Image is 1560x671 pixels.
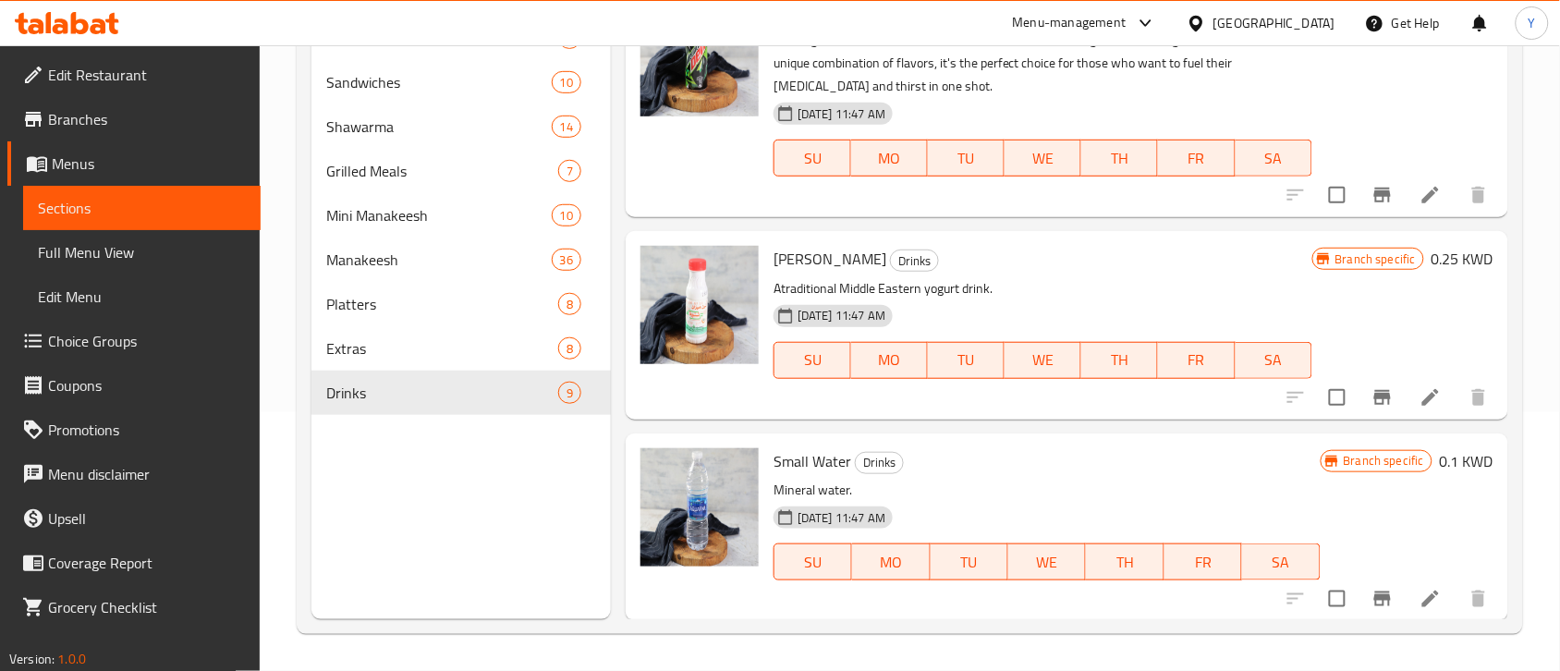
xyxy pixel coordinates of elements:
button: delete [1456,173,1501,217]
span: SU [782,145,844,172]
span: Edit Restaurant [48,64,246,86]
div: Platters8 [311,282,611,326]
span: [DATE] 11:47 AM [790,307,893,324]
div: Drinks [855,452,904,474]
a: Menu disclaimer [7,452,261,496]
button: FR [1158,342,1235,379]
a: Branches [7,97,261,141]
span: Grocery Checklist [48,596,246,618]
span: Drinks [891,250,938,272]
span: Branch specific [1336,452,1432,470]
div: Mini Manakeesh [326,204,551,226]
button: MO [851,140,928,177]
span: Promotions [48,419,246,441]
span: 1.0.0 [57,647,86,671]
button: Branch-specific-item [1360,375,1405,420]
button: Branch-specific-item [1360,173,1405,217]
a: Sections [23,186,261,230]
a: Edit menu item [1420,588,1442,610]
span: TU [935,145,997,172]
span: MO [859,549,922,576]
span: MO [859,347,920,373]
span: Coverage Report [48,552,246,574]
a: Grocery Checklist [7,585,261,629]
a: Edit Restaurant [7,53,261,97]
div: Grilled Meals7 [311,149,611,193]
span: TU [938,549,1001,576]
a: Edit Menu [23,274,261,319]
div: Drinks [890,250,939,272]
button: WE [1008,543,1086,580]
span: 10 [553,207,580,225]
button: SA [1236,342,1312,379]
span: 9 [559,384,580,402]
button: TU [931,543,1008,580]
span: TH [1089,145,1151,172]
span: Grilled Meals [326,160,558,182]
span: TH [1093,549,1156,576]
span: FR [1172,549,1235,576]
h6: 0.25 KWD [1432,246,1493,272]
span: 7 [559,163,580,180]
a: Full Menu View [23,230,261,274]
div: items [558,382,581,404]
span: Drinks [326,382,558,404]
span: FR [1165,347,1227,373]
span: Menu disclaimer [48,463,246,485]
button: FR [1164,543,1242,580]
a: Menus [7,141,261,186]
span: SU [782,549,845,576]
button: delete [1456,577,1501,621]
button: MO [851,342,928,379]
span: [DATE] 11:47 AM [790,105,893,123]
a: Choice Groups [7,319,261,363]
span: Small Water [774,447,851,475]
button: FR [1158,140,1235,177]
button: TH [1086,543,1164,580]
nav: Menu sections [311,8,611,422]
a: Promotions [7,408,261,452]
button: WE [1005,140,1081,177]
div: Sandwiches10 [311,60,611,104]
span: WE [1012,347,1074,373]
button: SU [774,342,851,379]
button: SA [1236,140,1312,177]
span: [DATE] 11:47 AM [790,509,893,527]
img: Ayran Laban [640,246,759,364]
span: Choice Groups [48,330,246,352]
div: items [558,337,581,360]
span: Y [1529,13,1536,33]
a: Edit menu item [1420,184,1442,206]
button: TU [928,140,1005,177]
button: TU [928,342,1005,379]
div: Platters [326,293,558,315]
h6: 0.1 KWD [1440,448,1493,474]
button: TH [1081,140,1158,177]
span: Upsell [48,507,246,530]
span: 10 [553,74,580,91]
span: Shawarma [326,116,551,138]
span: WE [1012,145,1074,172]
span: Branch specific [1328,250,1423,268]
span: TH [1089,347,1151,373]
button: WE [1005,342,1081,379]
span: Manakeesh [326,249,551,271]
div: Shawarma14 [311,104,611,149]
button: SA [1242,543,1320,580]
span: 8 [559,340,580,358]
button: Branch-specific-item [1360,577,1405,621]
span: FR [1165,145,1227,172]
img: Small Water [640,448,759,567]
span: TU [935,347,997,373]
div: Extras8 [311,326,611,371]
a: Coverage Report [7,541,261,585]
p: Mineral water. [774,479,1321,502]
div: items [558,160,581,182]
span: Sandwiches [326,71,551,93]
div: [GEOGRAPHIC_DATA] [1213,13,1335,33]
